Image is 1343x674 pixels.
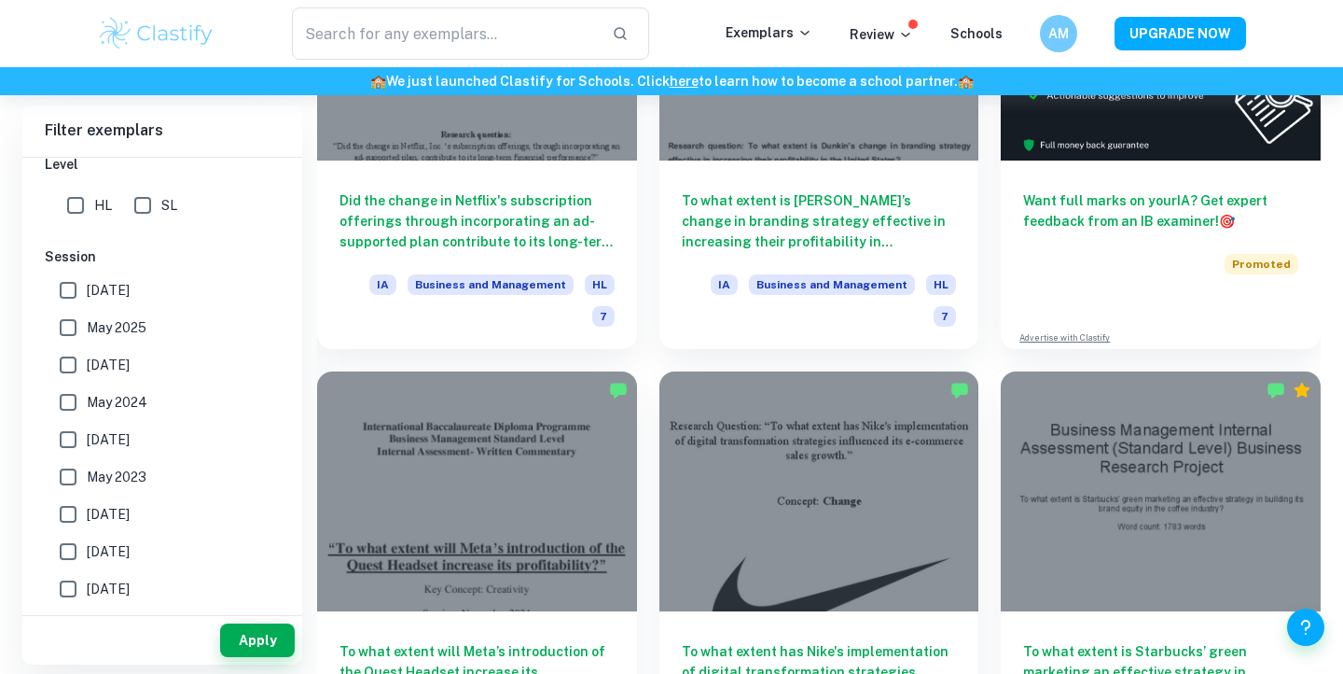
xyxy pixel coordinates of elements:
[408,274,574,295] span: Business and Management
[339,190,615,252] h6: Did the change in Netflix's subscription offerings through incorporating an ad-supported plan con...
[958,74,974,89] span: 🏫
[670,74,699,89] a: here
[370,74,386,89] span: 🏫
[87,579,130,599] span: [DATE]
[369,274,396,295] span: IA
[585,274,615,295] span: HL
[45,154,280,175] h6: Level
[926,274,956,295] span: HL
[1115,17,1246,50] button: UPGRADE NOW
[87,392,147,413] span: May 2024
[682,190,957,252] h6: To what extent is [PERSON_NAME]’s change in branding strategy effective in increasing their profi...
[749,274,915,295] span: Business and Management
[161,195,177,216] span: SL
[1219,214,1235,229] span: 🎯
[950,26,1003,41] a: Schools
[97,15,215,52] img: Clastify logo
[1287,609,1324,646] button: Help and Feedback
[726,22,812,43] p: Exemplars
[950,381,969,400] img: Marked
[850,24,913,45] p: Review
[94,195,112,216] span: HL
[711,274,738,295] span: IA
[1048,23,1070,44] h6: AM
[87,504,130,525] span: [DATE]
[87,280,130,301] span: [DATE]
[1040,15,1077,52] button: AM
[1019,331,1110,344] a: Advertise with Clastify
[45,246,280,267] h6: Session
[87,355,130,375] span: [DATE]
[609,381,628,400] img: Marked
[592,306,615,327] span: 7
[87,429,130,450] span: [DATE]
[1225,254,1298,274] span: Promoted
[292,7,597,60] input: Search for any exemplars...
[934,306,956,327] span: 7
[87,541,130,562] span: [DATE]
[1293,381,1311,400] div: Premium
[87,317,146,338] span: May 2025
[22,105,302,157] h6: Filter exemplars
[87,467,146,487] span: May 2023
[1267,381,1285,400] img: Marked
[220,624,295,657] button: Apply
[1023,190,1298,232] h6: Want full marks on your IA ? Get expert feedback from an IB examiner!
[4,71,1339,91] h6: We just launched Clastify for Schools. Click to learn how to become a school partner.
